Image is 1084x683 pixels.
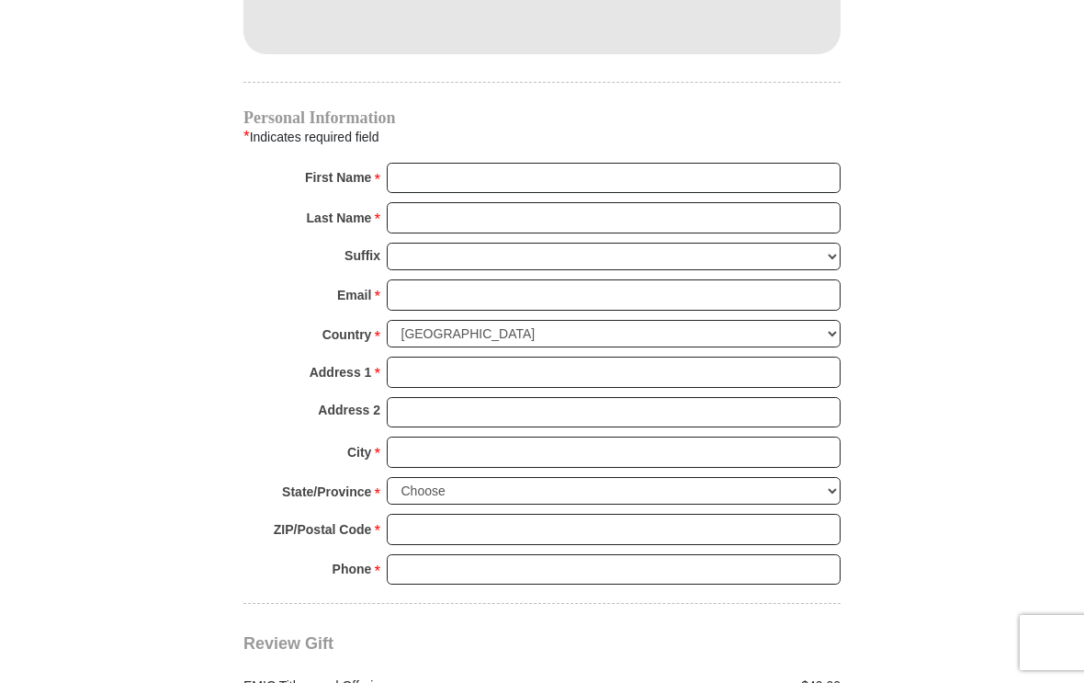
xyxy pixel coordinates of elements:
[318,397,380,423] strong: Address 2
[243,125,841,149] div: Indicates required field
[282,479,371,505] strong: State/Province
[243,634,333,653] span: Review Gift
[310,359,372,385] strong: Address 1
[322,322,372,347] strong: Country
[347,439,371,465] strong: City
[274,517,372,542] strong: ZIP/Postal Code
[243,110,841,125] h4: Personal Information
[305,165,371,190] strong: First Name
[344,243,380,268] strong: Suffix
[307,205,372,231] strong: Last Name
[333,556,372,582] strong: Phone
[337,282,371,308] strong: Email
